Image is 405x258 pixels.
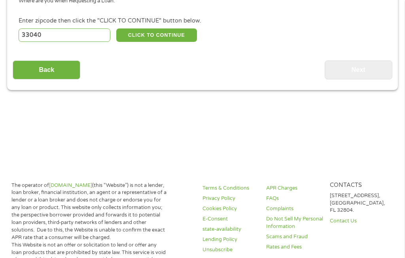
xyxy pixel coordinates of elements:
a: Do Not Sell My Personal Information [266,215,330,230]
a: Unsubscribe [202,246,266,254]
a: Rates and Fees [266,243,330,251]
div: Enter zipcode then click the "CLICK TO CONTINUE" button below. [19,17,386,25]
a: APR Charges [266,185,330,192]
a: Contact Us [330,217,394,225]
a: state-availability [202,226,266,233]
p: [STREET_ADDRESS], [GEOGRAPHIC_DATA], FL 32804. [330,192,394,215]
h4: Contacts [330,182,394,189]
a: Complaints [266,205,330,213]
input: Next [325,60,392,80]
a: FAQs [266,195,330,202]
button: CLICK TO CONTINUE [116,28,197,42]
p: The operator of (this “Website”) is not a lender, loan broker, financial institution, an agent or... [11,182,167,241]
a: [DOMAIN_NAME] [49,182,92,188]
a: Privacy Policy [202,195,266,202]
input: Back [13,60,80,80]
a: E-Consent [202,215,266,223]
a: Terms & Conditions [202,185,266,192]
input: Enter Zipcode (e.g 01510) [19,28,111,42]
a: Scams and Fraud [266,233,330,241]
a: Lending Policy [202,236,266,243]
a: Cookies Policy [202,205,266,213]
